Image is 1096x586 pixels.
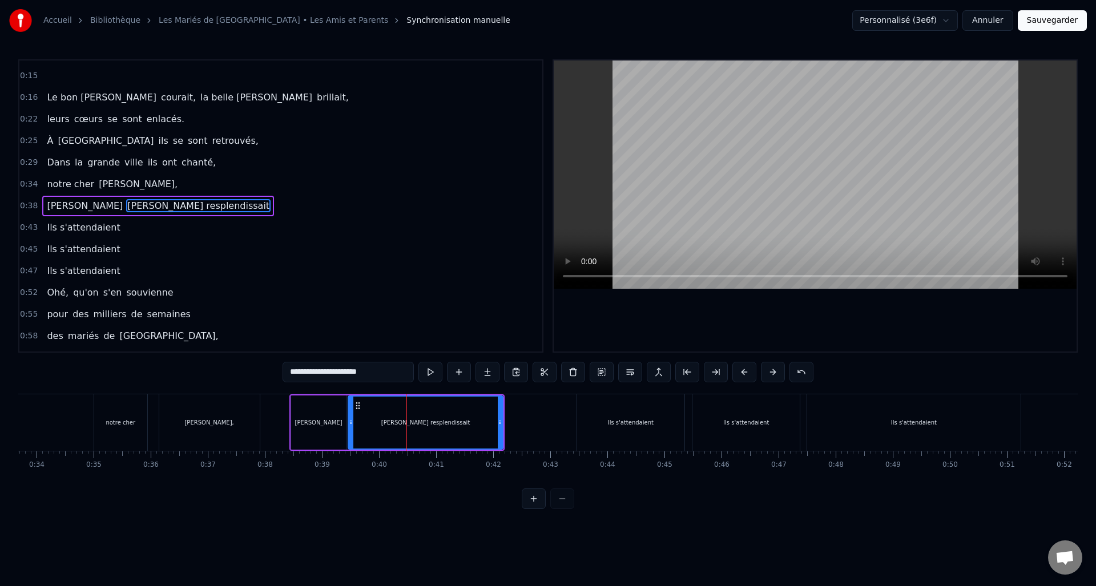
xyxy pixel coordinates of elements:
span: perdre [120,351,152,364]
span: sont [187,134,209,147]
span: courait, [160,91,197,104]
span: Ohé, [46,286,70,299]
span: 0:29 [20,157,38,168]
span: de [102,329,116,342]
div: 0:34 [29,460,45,470]
div: [PERSON_NAME], [184,418,233,427]
span: 0:58 [20,330,38,342]
div: 0:50 [942,460,958,470]
span: notre cher [46,177,95,191]
span: à [94,351,102,364]
div: 0:46 [714,460,730,470]
span: ont [161,156,178,169]
div: notre cher [106,418,135,427]
span: pour [46,308,69,321]
span: retrouvés, [211,134,260,147]
span: 0:55 [20,309,38,320]
span: semaines [146,308,192,321]
div: 0:51 [1000,460,1015,470]
div: 0:37 [200,460,216,470]
span: s'en [102,286,123,299]
span: haleine [155,351,191,364]
div: 0:52 [1057,460,1072,470]
div: 0:41 [429,460,444,470]
span: enlacés. [146,112,186,126]
div: 0:49 [885,460,901,470]
span: brillait, [316,91,350,104]
a: Les Mariés de [GEOGRAPHIC_DATA] • Les Amis et Parents [159,15,388,26]
span: [GEOGRAPHIC_DATA], [118,329,219,342]
button: Annuler [962,10,1013,31]
span: la belle [PERSON_NAME] [199,91,313,104]
span: 0:25 [20,135,38,147]
span: ils [147,156,159,169]
div: [PERSON_NAME] resplendissait [381,418,470,427]
span: se [172,134,184,147]
span: 0:43 [20,222,38,233]
span: en [104,351,118,364]
a: Bibliothèque [90,15,140,26]
span: des [46,329,64,342]
div: 0:35 [86,460,102,470]
span: des [71,308,90,321]
span: 0:34 [20,179,38,190]
div: 0:36 [143,460,159,470]
div: 0:43 [543,460,558,470]
span: la [74,156,84,169]
span: chanté, [180,156,217,169]
div: 0:45 [657,460,672,470]
span: ville [123,156,144,169]
div: [PERSON_NAME] [295,418,342,427]
span: de [130,308,144,321]
div: Ils s'attendaient [891,418,937,427]
span: 0:45 [20,244,38,255]
span: Dans [46,156,71,169]
span: mariés [67,329,100,342]
div: 0:48 [828,460,844,470]
div: 0:42 [486,460,501,470]
span: 0:16 [20,92,38,103]
span: ils [158,134,170,147]
span: se [106,112,119,126]
span: Chantons [46,351,91,364]
span: milliers [92,308,127,321]
div: 0:47 [771,460,787,470]
span: cœurs [73,112,104,126]
span: 0:22 [20,114,38,125]
div: Ils s'attendaient [723,418,769,427]
span: À [46,134,54,147]
span: [GEOGRAPHIC_DATA] [57,134,155,147]
span: 0:52 [20,287,38,298]
span: 0:47 [20,265,38,277]
img: youka [9,9,32,32]
span: Ils s'attendaient [46,221,121,234]
a: Accueil [43,15,72,26]
span: sont [121,112,143,126]
span: [PERSON_NAME] resplendissait [126,199,271,212]
span: souvienne [125,286,174,299]
div: 0:40 [372,460,387,470]
div: Ouvrir le chat [1048,540,1082,575]
div: 0:44 [600,460,615,470]
span: 0:15 [20,70,38,82]
button: Sauvegarder [1018,10,1087,31]
span: Le bon [PERSON_NAME] [46,91,158,104]
div: 0:39 [315,460,330,470]
span: Ils s'attendaient [46,243,121,256]
span: [PERSON_NAME], [98,177,179,191]
span: 0:38 [20,200,38,212]
div: Ils s'attendaient [608,418,654,427]
span: qu'on [72,286,100,299]
span: grande [86,156,121,169]
span: Synchronisation manuelle [406,15,510,26]
span: leurs [46,112,70,126]
nav: breadcrumb [43,15,510,26]
span: Ils s'attendaient [46,264,121,277]
div: 0:38 [257,460,273,470]
span: [PERSON_NAME] [46,199,124,212]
